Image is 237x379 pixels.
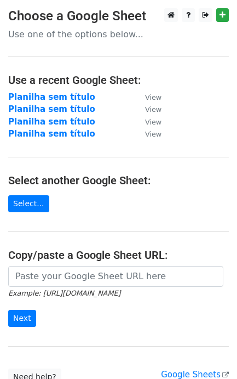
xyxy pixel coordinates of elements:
[8,129,95,139] a: Planilha sem título
[8,248,229,262] h4: Copy/paste a Google Sheet URL:
[134,92,161,102] a: View
[145,105,161,114] small: View
[8,310,36,327] input: Next
[8,195,49,212] a: Select...
[134,104,161,114] a: View
[8,289,120,297] small: Example: [URL][DOMAIN_NAME]
[8,73,229,87] h4: Use a recent Google Sheet:
[8,266,223,287] input: Paste your Google Sheet URL here
[8,8,229,24] h3: Choose a Google Sheet
[8,29,229,40] p: Use one of the options below...
[8,174,229,187] h4: Select another Google Sheet:
[134,117,161,127] a: View
[134,129,161,139] a: View
[145,130,161,138] small: View
[8,117,95,127] a: Planilha sem título
[8,92,95,102] a: Planilha sem título
[145,118,161,126] small: View
[8,104,95,114] a: Planilha sem título
[145,93,161,101] small: View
